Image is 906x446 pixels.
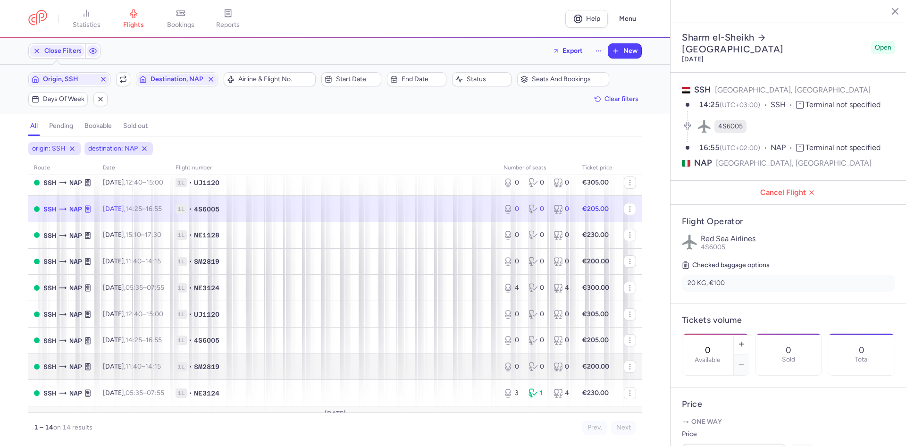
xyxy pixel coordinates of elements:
span: SSH [43,283,56,293]
span: Capodichino, Napoli, Italy [69,283,82,293]
time: 16:55 [146,336,162,344]
button: Airline & Flight No. [224,72,316,86]
time: 14:15 [145,362,161,370]
span: [GEOGRAPHIC_DATA], [GEOGRAPHIC_DATA] [715,85,871,94]
button: Origin, SSH [28,72,110,86]
time: 16:55 [146,205,162,213]
h2: Sharm el-Sheikh [GEOGRAPHIC_DATA] [682,32,867,55]
span: SSH [694,84,711,95]
figure: 4S airline logo [697,120,711,133]
span: flights [123,21,144,29]
time: 11:40 [126,362,142,370]
p: Sold [782,356,795,363]
span: Start date [336,76,377,83]
span: • [189,204,192,214]
button: Next [611,421,636,435]
div: 0 [503,336,521,345]
span: SSH [43,309,56,320]
a: bookings [157,8,204,29]
span: • [189,336,192,345]
th: number of seats [498,161,577,175]
th: Ticket price [577,161,618,175]
div: 0 [554,257,571,266]
span: Terminal not specified [805,143,881,152]
p: Total [855,356,869,363]
label: Price [682,429,786,440]
time: 15:00 [146,310,163,318]
strong: 1 – 14 [34,423,53,431]
span: – [126,257,161,265]
div: 0 [503,362,521,371]
span: [DATE], [103,362,161,370]
time: [DATE] [682,55,704,63]
div: 0 [554,204,571,214]
span: Capodichino, Napoli, Italy [69,230,82,241]
span: NAP [694,157,712,169]
div: 4 [554,283,571,293]
span: 1L [176,230,187,240]
span: NE3124 [194,388,219,398]
span: NE1128 [194,230,219,240]
strong: €230.00 [582,389,609,397]
span: End date [402,76,443,83]
span: • [189,283,192,293]
span: SSH [43,177,56,188]
p: 0 [859,345,864,355]
span: Cancel Flight [678,188,899,197]
strong: €230.00 [582,231,609,239]
span: – [126,389,164,397]
div: 0 [528,310,546,319]
h4: Flight Operator [682,216,895,227]
div: 0 [528,230,546,240]
span: Help [586,15,600,22]
span: 1L [176,310,187,319]
span: T [796,101,804,109]
strong: €200.00 [582,257,609,265]
a: reports [204,8,252,29]
span: 4S6005 [194,204,219,214]
time: 14:25 [126,205,142,213]
time: 16:55 [699,143,720,152]
span: SSH [43,362,56,372]
time: 12:40 [126,178,143,186]
span: SSH [43,388,56,398]
div: 1 [528,388,546,398]
span: NAP [771,143,796,153]
strong: €205.00 [582,205,609,213]
div: 0 [503,178,521,187]
span: Status [467,76,508,83]
div: 3 [503,388,521,398]
span: • [189,178,192,187]
span: [DATE], [103,231,161,239]
span: UJ1120 [194,310,219,319]
span: – [126,284,164,292]
span: Terminal not specified [805,100,881,109]
div: 0 [503,310,521,319]
time: 07:55 [147,389,164,397]
span: 1L [176,283,187,293]
span: • [189,388,192,398]
time: 15:00 [146,178,163,186]
span: 4S6005 [701,243,725,251]
h4: pending [49,122,73,130]
span: 1L [176,388,187,398]
div: 0 [528,336,546,345]
h4: sold out [123,122,148,130]
span: OPEN [34,206,40,212]
span: SSH [43,336,56,346]
div: 0 [554,310,571,319]
div: 0 [503,257,521,266]
div: 4 [554,388,571,398]
span: • [189,310,192,319]
div: 0 [528,178,546,187]
span: [DATE], [103,257,161,265]
time: 11:40 [126,257,142,265]
div: 0 [528,204,546,214]
button: Seats and bookings [517,72,609,86]
span: [GEOGRAPHIC_DATA], [GEOGRAPHIC_DATA] [716,157,872,169]
span: 1L [176,257,187,266]
button: End date [387,72,446,86]
li: 20 KG, €100 [682,275,895,292]
span: destination: NAP [88,144,138,153]
span: Clear filters [604,95,638,102]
